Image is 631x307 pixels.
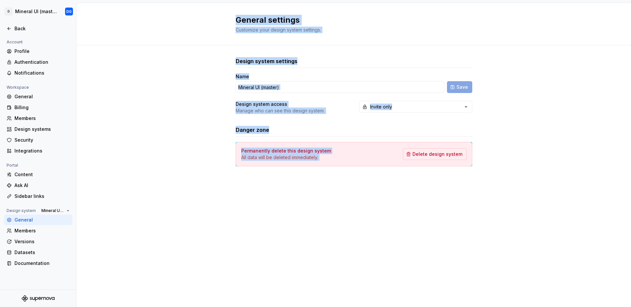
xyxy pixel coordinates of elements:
a: Notifications [4,68,72,78]
div: Datasets [14,249,70,256]
a: General [4,91,72,102]
a: Back [4,23,72,34]
div: General [14,93,70,100]
div: D [5,8,12,15]
h3: Danger zone [236,126,269,134]
div: Design systems [14,126,70,132]
div: DG [66,9,72,14]
p: All data will be deleted immediately. [241,154,331,161]
h3: Design system settings [236,57,297,65]
h4: Design system access [236,101,287,107]
a: Profile [4,46,72,57]
h2: General settings [236,15,464,25]
div: Members [14,115,70,122]
div: Authentication [14,59,70,65]
div: Back [14,25,70,32]
a: Datasets [4,247,72,258]
span: Delete design system [412,151,462,157]
button: DMineral UI (master)DG [1,4,75,19]
div: Ask AI [14,182,70,189]
a: Ask AI [4,180,72,191]
a: Design systems [4,124,72,134]
a: Versions [4,236,72,247]
div: Members [14,227,70,234]
a: Documentation [4,258,72,269]
div: Versions [14,238,70,245]
button: Delete design system [403,148,467,160]
div: Sidebar links [14,193,70,200]
div: Documentation [14,260,70,267]
span: Customize your design system settings. [236,27,321,33]
a: Security [4,135,72,145]
a: General [4,215,72,225]
a: Authentication [4,57,72,67]
div: Workspace [4,83,32,91]
div: Invite only [370,104,392,110]
div: Content [14,171,70,178]
a: Billing [4,102,72,113]
div: Portal [4,161,21,169]
a: Integrations [4,146,72,156]
label: Name [236,73,249,80]
div: Account [4,38,25,46]
div: General [14,217,70,223]
a: Members [4,113,72,124]
div: Billing [14,104,70,111]
div: Design system [4,207,38,215]
a: Content [4,169,72,180]
div: Integrations [14,148,70,154]
div: Profile [14,48,70,55]
span: Mineral UI (master) [41,208,64,213]
h4: Permanently delete this design system [241,148,331,154]
p: Manage who can see this design system. [236,107,325,114]
svg: Supernova Logo [22,295,55,302]
button: Invite only [359,101,472,113]
div: Security [14,137,70,143]
a: Sidebar links [4,191,72,201]
a: Members [4,225,72,236]
div: Mineral UI (master) [15,8,57,15]
div: Notifications [14,70,70,76]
